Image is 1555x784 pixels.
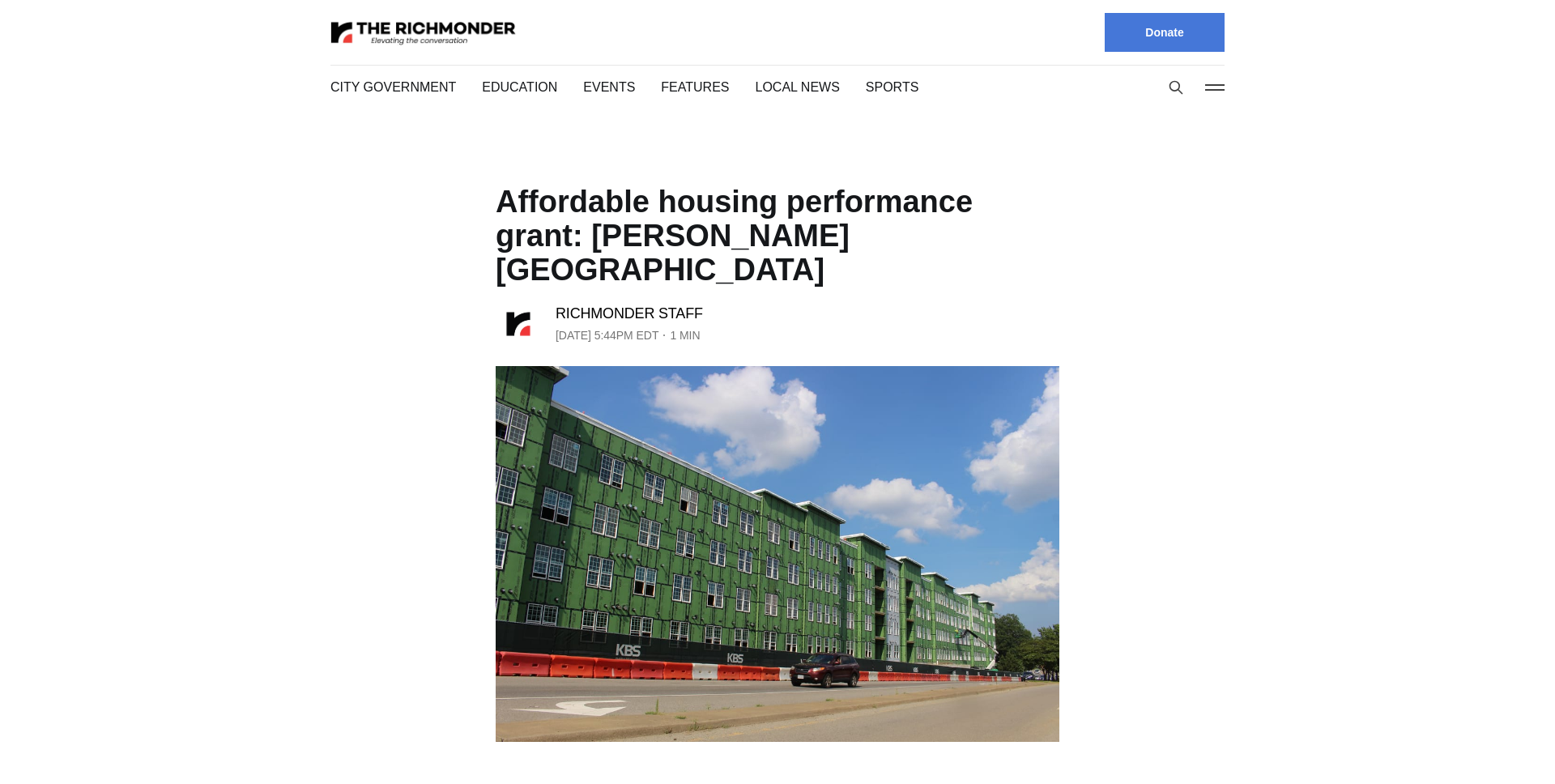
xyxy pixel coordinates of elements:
[496,185,1059,287] h1: Affordable housing performance grant: [PERSON_NAME][GEOGRAPHIC_DATA]
[1417,705,1555,784] iframe: portal-trigger
[1105,13,1225,52] a: Donate
[742,78,822,96] a: Local News
[556,326,665,345] time: [DATE] 5:44PM EDT
[330,19,517,47] img: The Richmonder
[579,78,627,96] a: Events
[676,326,705,345] span: 1 min
[1164,75,1188,100] button: Search this site
[848,78,897,96] a: Sports
[496,366,1059,742] img: Affordable housing performance grant: Walmsley Gardens
[556,304,694,323] a: Richmonder Staff
[330,78,452,96] a: City Government
[653,78,716,96] a: Features
[478,78,553,96] a: Education
[496,301,541,347] img: Richmonder Staff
